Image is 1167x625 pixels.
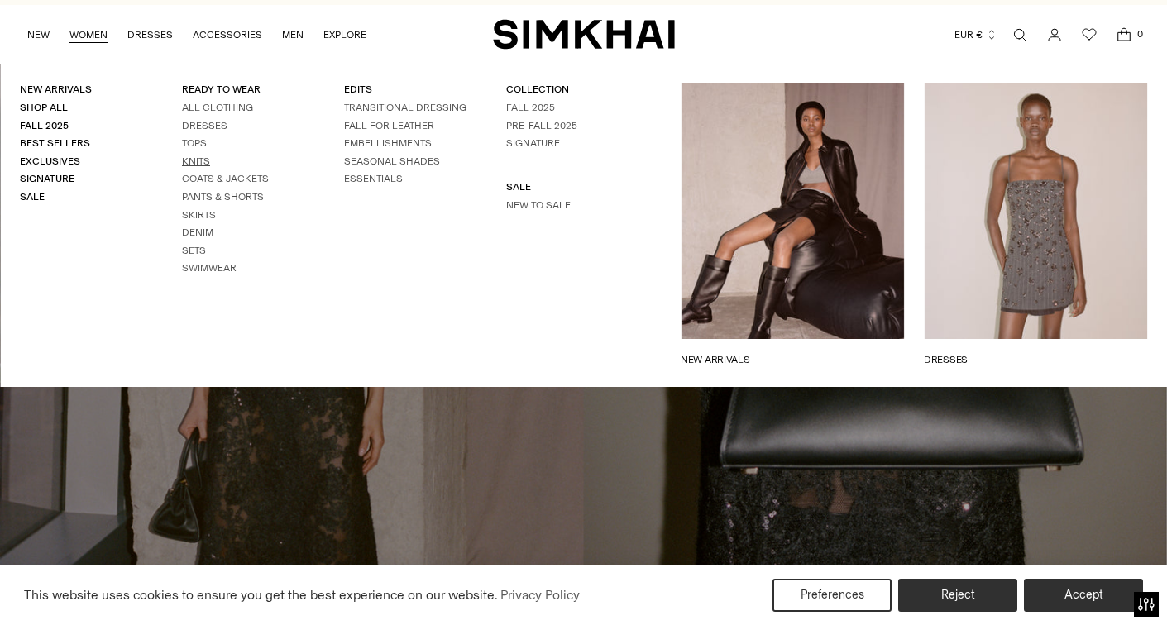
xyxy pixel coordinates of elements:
[1003,18,1036,51] a: Open search modal
[282,17,304,53] a: MEN
[954,17,997,53] button: EUR €
[69,17,108,53] a: WOMEN
[27,17,50,53] a: NEW
[1107,18,1141,51] a: Open cart modal
[498,583,582,608] a: Privacy Policy (opens in a new tab)
[24,587,498,603] span: This website uses cookies to ensure you get the best experience on our website.
[493,18,675,50] a: SIMKHAI
[127,17,173,53] a: DRESSES
[1132,26,1147,41] span: 0
[1024,579,1143,612] button: Accept
[898,579,1017,612] button: Reject
[772,579,892,612] button: Preferences
[193,17,262,53] a: ACCESSORIES
[1038,18,1071,51] a: Go to the account page
[1073,18,1106,51] a: Wishlist
[323,17,366,53] a: EXPLORE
